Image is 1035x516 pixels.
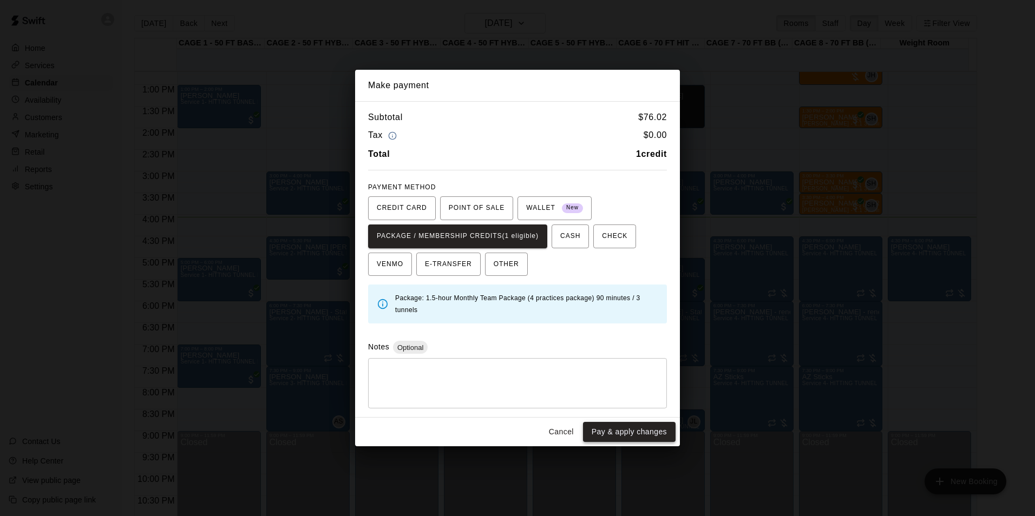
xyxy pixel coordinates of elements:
[377,256,403,273] span: VENMO
[416,253,481,276] button: E-TRANSFER
[526,200,583,217] span: WALLET
[355,70,680,101] h2: Make payment
[368,196,436,220] button: CREDIT CARD
[494,256,519,273] span: OTHER
[395,294,640,314] span: Package: 1.5-hour Monthly Team Package (4 practices package) 90 minutes / 3 tunnels
[368,183,436,191] span: PAYMENT METHOD
[552,224,589,248] button: CASH
[440,196,513,220] button: POINT OF SALE
[368,149,390,158] b: Total
[560,228,580,245] span: CASH
[583,422,676,442] button: Pay & apply changes
[368,110,403,124] h6: Subtotal
[638,110,667,124] h6: $ 76.02
[368,128,399,143] h6: Tax
[562,201,583,215] span: New
[644,128,667,143] h6: $ 0.00
[368,253,412,276] button: VENMO
[602,228,627,245] span: CHECK
[593,224,636,248] button: CHECK
[377,200,427,217] span: CREDIT CARD
[449,200,505,217] span: POINT OF SALE
[517,196,592,220] button: WALLET New
[393,343,428,352] span: Optional
[425,256,472,273] span: E-TRANSFER
[368,224,547,248] button: PACKAGE / MEMBERSHIP CREDITS(1 eligible)
[377,228,539,245] span: PACKAGE / MEMBERSHIP CREDITS (1 eligible)
[485,253,528,276] button: OTHER
[636,149,667,158] b: 1 credit
[544,422,579,442] button: Cancel
[368,342,389,351] label: Notes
